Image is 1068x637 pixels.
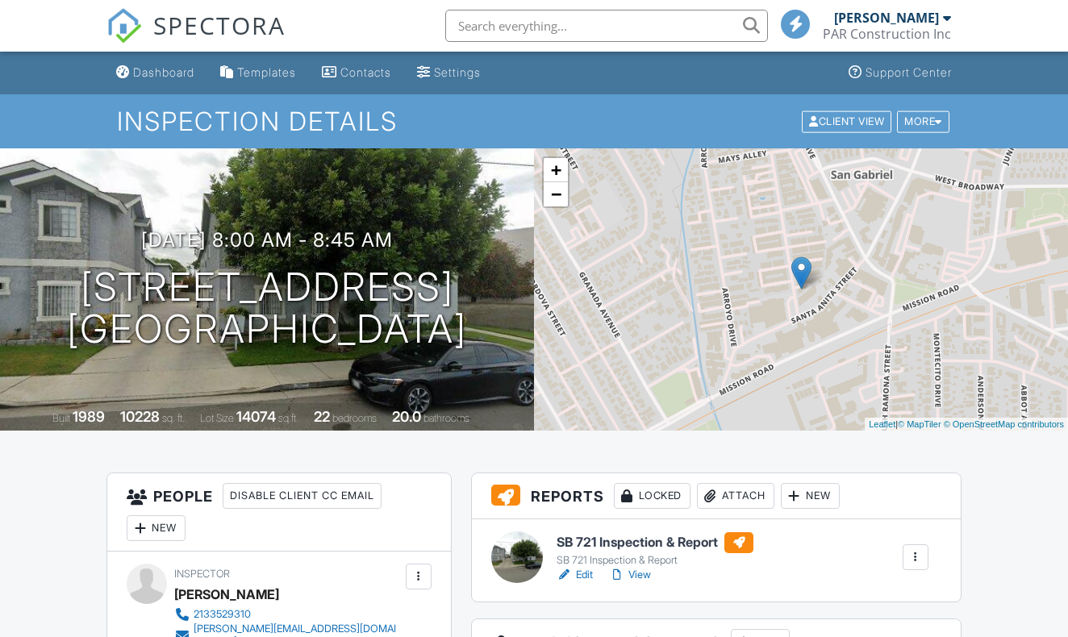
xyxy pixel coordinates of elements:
a: SB 721 Inspection & Report SB 721 Inspection & Report [557,532,753,568]
div: Settings [434,65,481,79]
h1: Inspection Details [117,107,951,135]
img: The Best Home Inspection Software - Spectora [106,8,142,44]
div: Disable Client CC Email [223,483,382,509]
div: 22 [314,408,330,425]
div: 20.0 [392,408,421,425]
div: 2133529310 [194,608,251,621]
div: Client View [802,110,891,132]
span: SPECTORA [153,8,286,42]
div: Attach [697,483,774,509]
div: [PERSON_NAME] [834,10,939,26]
div: 10228 [120,408,160,425]
div: PAR Construction Inc [823,26,951,42]
input: Search everything... [445,10,768,42]
div: More [897,110,949,132]
span: Inspector [174,568,230,580]
div: New [127,515,186,541]
h3: People [107,473,450,552]
div: Dashboard [133,65,194,79]
div: New [781,483,840,509]
a: Dashboard [110,58,201,88]
div: Support Center [866,65,952,79]
span: bedrooms [332,412,377,424]
a: © OpenStreetMap contributors [944,419,1064,429]
h6: SB 721 Inspection & Report [557,532,753,553]
a: 2133529310 [174,606,401,622]
a: Templates [214,58,302,88]
a: Zoom in [544,158,568,182]
div: Contacts [340,65,391,79]
div: | [865,418,1068,431]
h1: [STREET_ADDRESS] [GEOGRAPHIC_DATA] [67,266,467,352]
a: Client View [800,114,895,127]
span: Lot Size [200,412,234,424]
div: SB 721 Inspection & Report [557,554,753,567]
a: Zoom out [544,182,568,206]
a: Contacts [315,58,398,88]
span: Built [52,412,70,424]
a: Settings [411,58,487,88]
a: Support Center [842,58,958,88]
div: Templates [237,65,296,79]
a: Edit [557,567,593,583]
a: SPECTORA [106,22,286,56]
div: [PERSON_NAME] [174,582,279,606]
div: Locked [614,483,690,509]
span: sq.ft. [278,412,298,424]
a: View [609,567,651,583]
div: 14074 [236,408,276,425]
span: sq. ft. [162,412,185,424]
span: bathrooms [423,412,469,424]
a: © MapTiler [898,419,941,429]
a: Leaflet [869,419,895,429]
h3: Reports [472,473,961,519]
h3: [DATE] 8:00 am - 8:45 am [141,229,393,251]
div: 1989 [73,408,105,425]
